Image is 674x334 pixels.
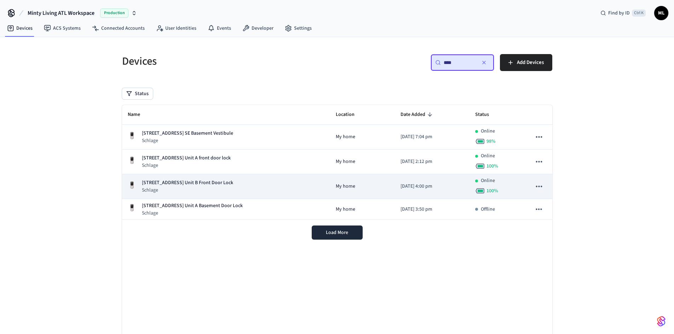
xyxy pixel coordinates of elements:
[279,22,317,35] a: Settings
[142,210,243,217] p: Schlage
[142,179,233,187] p: [STREET_ADDRESS] Unit B Front Door Lock
[128,131,136,140] img: Yale Assure Touchscreen Wifi Smart Lock, Satin Nickel, Front
[401,206,464,213] p: [DATE] 3:50 pm
[654,6,668,20] button: ML
[312,225,363,240] button: Load More
[122,105,552,220] table: sticky table
[326,229,348,236] span: Load More
[142,130,233,137] p: [STREET_ADDRESS] SE Basement Vestibule
[122,54,333,69] h5: Devices
[142,202,243,210] p: [STREET_ADDRESS] Unit A Basement Door Lock
[86,22,150,35] a: Connected Accounts
[401,133,464,141] p: [DATE] 7:04 pm
[128,181,136,189] img: Yale Assure Touchscreen Wifi Smart Lock, Satin Nickel, Front
[655,7,668,19] span: ML
[128,156,136,165] img: Yale Assure Touchscreen Wifi Smart Lock, Satin Nickel, Front
[237,22,279,35] a: Developer
[401,183,464,190] p: [DATE] 4:00 pm
[481,177,495,184] p: Online
[657,316,666,327] img: SeamLogoGradient.69752ec5.svg
[486,163,498,170] span: 100 %
[128,109,149,120] span: Name
[481,152,495,160] p: Online
[500,54,552,71] button: Add Devices
[142,187,233,194] p: Schlage
[150,22,202,35] a: User Identities
[486,138,496,145] span: 98 %
[595,7,651,19] div: Find by IDCtrl K
[336,206,355,213] span: My home
[336,109,364,120] span: Location
[1,22,38,35] a: Devices
[28,9,94,17] span: Minty Living ATL Workspace
[481,206,495,213] p: Offline
[608,10,630,17] span: Find by ID
[38,22,86,35] a: ACS Systems
[517,58,544,67] span: Add Devices
[632,10,646,17] span: Ctrl K
[202,22,237,35] a: Events
[401,109,434,120] span: Date Added
[336,158,355,165] span: My home
[336,133,355,141] span: My home
[100,8,128,18] span: Production
[142,154,231,162] p: [STREET_ADDRESS] Unit A front door lock
[486,187,498,194] span: 100 %
[142,137,233,144] p: Schlage
[475,109,498,120] span: Status
[481,128,495,135] p: Online
[401,158,464,165] p: [DATE] 2:12 pm
[336,183,355,190] span: My home
[142,162,231,169] p: Schlage
[128,204,136,212] img: Yale Assure Touchscreen Wifi Smart Lock, Satin Nickel, Front
[122,88,153,99] button: Status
